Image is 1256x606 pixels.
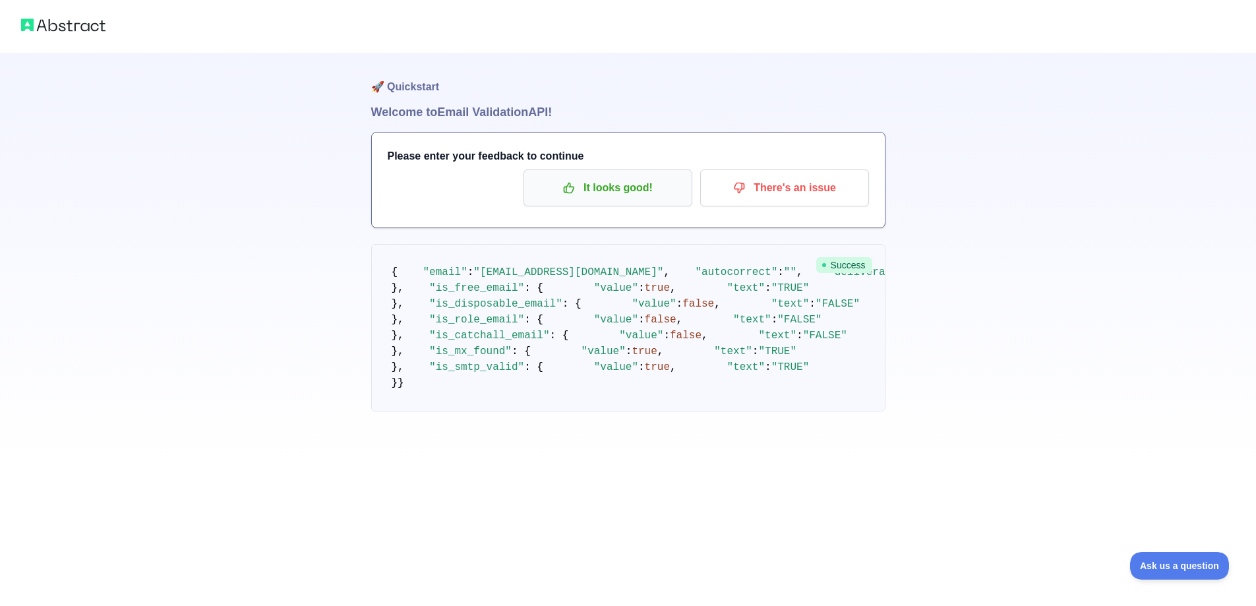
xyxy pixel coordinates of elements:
span: "text" [714,346,752,357]
span: : { [524,282,543,294]
span: : [638,361,645,373]
span: "value" [582,346,626,357]
span: , [670,361,676,373]
p: It looks good! [533,177,682,199]
span: : { [524,314,543,326]
h1: 🚀 Quickstart [371,53,885,103]
span: : [467,266,474,278]
span: "text" [727,361,765,373]
span: true [645,282,670,294]
span: , [796,266,803,278]
span: "value" [594,361,638,373]
span: "is_catchall_email" [429,330,549,342]
p: There's an issue [710,177,859,199]
span: false [682,298,714,310]
span: true [645,361,670,373]
span: "text" [727,282,765,294]
span: , [670,282,676,294]
h1: Welcome to Email Validation API! [371,103,885,121]
span: : { [512,346,531,357]
span: "value" [632,298,676,310]
iframe: Toggle Customer Support [1130,552,1230,580]
span: "TRUE" [771,282,810,294]
span: { [392,266,398,278]
span: : [777,266,784,278]
img: Abstract logo [21,16,105,34]
span: Success [816,257,872,273]
button: It looks good! [523,169,692,206]
span: "[EMAIL_ADDRESS][DOMAIN_NAME]" [473,266,663,278]
span: "text" [771,298,810,310]
span: "is_disposable_email" [429,298,562,310]
span: : [638,282,645,294]
span: "text" [733,314,771,326]
span: "deliverability" [828,266,930,278]
span: : [771,314,778,326]
button: There's an issue [700,169,869,206]
span: : [796,330,803,342]
span: , [657,346,664,357]
span: "is_mx_found" [429,346,512,357]
span: : { [562,298,582,310]
span: "FALSE" [816,298,860,310]
span: : [765,361,771,373]
span: , [663,266,670,278]
span: false [670,330,702,342]
span: : [752,346,759,357]
span: : [809,298,816,310]
span: "is_role_email" [429,314,524,326]
span: "text" [758,330,796,342]
span: true [632,346,657,357]
span: : [638,314,645,326]
span: : { [524,361,543,373]
span: "value" [594,314,638,326]
span: "is_free_email" [429,282,524,294]
span: "FALSE" [803,330,847,342]
span: , [702,330,708,342]
span: , [676,314,683,326]
span: "value" [594,282,638,294]
span: , [714,298,721,310]
span: : [626,346,632,357]
span: : [765,282,771,294]
span: "email" [423,266,467,278]
span: "value" [619,330,663,342]
span: false [645,314,676,326]
span: "" [784,266,796,278]
span: : [663,330,670,342]
span: "FALSE" [777,314,822,326]
span: "autocorrect" [695,266,777,278]
span: "TRUE" [758,346,796,357]
span: "TRUE" [771,361,810,373]
span: : { [550,330,569,342]
h3: Please enter your feedback to continue [388,148,869,164]
span: "is_smtp_valid" [429,361,524,373]
span: : [676,298,683,310]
